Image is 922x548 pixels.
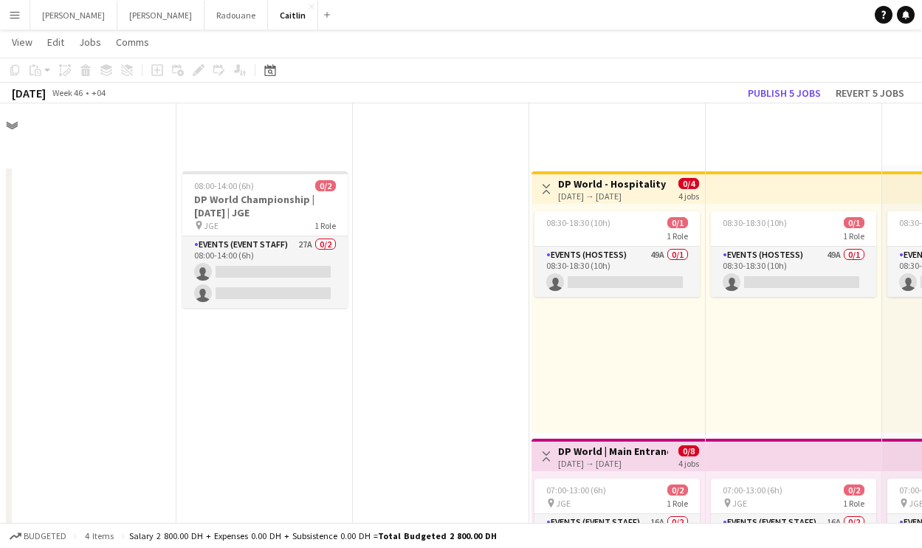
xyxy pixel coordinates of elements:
span: JGE [556,498,571,509]
span: 07:00-13:00 (6h) [723,484,782,496]
app-job-card: 08:00-14:00 (6h)0/2DP World Championship | [DATE] | JGE JGE1 RoleEvents (Event Staff)27A0/208:00-... [182,171,348,308]
app-card-role: Events (Hostess)49A0/108:30-18:30 (10h) [711,247,876,297]
button: Publish 5 jobs [742,83,827,103]
span: 1 Role [843,230,864,242]
span: 08:30-18:30 (10h) [723,217,787,228]
div: [DATE] → [DATE] [558,191,666,202]
div: +04 [92,87,106,98]
a: Jobs [73,32,107,52]
div: 4 jobs [678,189,699,202]
div: [DATE] [12,86,46,100]
span: View [12,35,32,49]
h3: DP World Championship | [DATE] | JGE [182,193,348,219]
span: 0/2 [667,484,688,496]
span: 1 Role [667,498,688,509]
span: 0/2 [844,484,864,496]
app-job-card: 08:30-18:30 (10h)0/11 RoleEvents (Hostess)49A0/108:30-18:30 (10h) [534,211,700,297]
div: [DATE] → [DATE] [558,458,668,469]
span: 08:30-18:30 (10h) [546,217,610,228]
span: 1 Role [667,230,688,242]
span: 1 Role [843,498,864,509]
button: [PERSON_NAME] [30,1,117,30]
h3: DP World | Main Entrance | [DATE]-[DATE] | JGE [558,445,668,458]
button: [PERSON_NAME] [117,1,204,30]
span: Budgeted [24,531,66,541]
span: Comms [116,35,149,49]
span: 08:00-14:00 (6h) [194,180,254,191]
span: Jobs [79,35,101,49]
span: JGE [204,220,219,231]
span: Week 46 [49,87,86,98]
span: 07:00-13:00 (6h) [546,484,606,496]
button: Radouane [204,1,268,30]
h3: DP World - Hospitality [558,177,666,191]
span: 0/4 [678,178,699,189]
span: 0/1 [667,217,688,228]
span: 0/8 [678,445,699,456]
app-card-role: Events (Hostess)49A0/108:30-18:30 (10h) [534,247,700,297]
span: 4 items [81,530,117,541]
span: 0/2 [315,180,336,191]
a: View [6,32,38,52]
button: Budgeted [7,528,69,544]
span: 0/1 [844,217,864,228]
span: 1 Role [314,220,336,231]
button: Caitlin [268,1,318,30]
app-card-role: Events (Event Staff)27A0/208:00-14:00 (6h) [182,236,348,308]
button: Revert 5 jobs [830,83,910,103]
span: JGE [732,498,747,509]
a: Comms [110,32,155,52]
a: Edit [41,32,70,52]
app-job-card: 08:30-18:30 (10h)0/11 RoleEvents (Hostess)49A0/108:30-18:30 (10h) [711,211,876,297]
span: Edit [47,35,64,49]
div: 4 jobs [678,456,699,469]
div: Salary 2 800.00 DH + Expenses 0.00 DH + Subsistence 0.00 DH = [129,530,497,541]
span: Total Budgeted 2 800.00 DH [378,530,497,541]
